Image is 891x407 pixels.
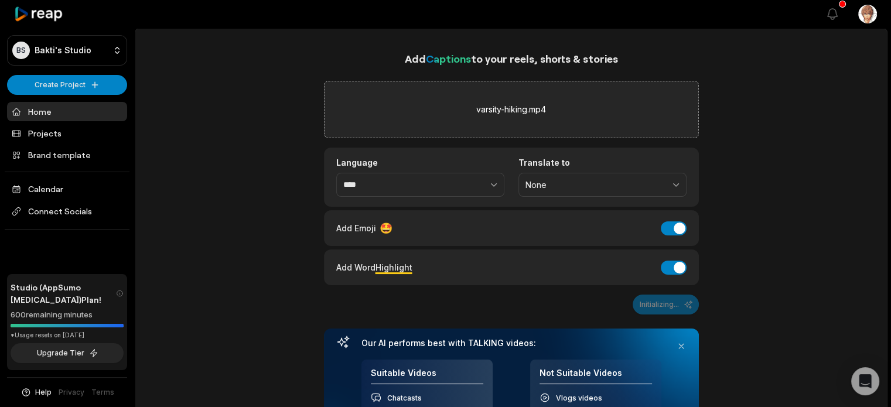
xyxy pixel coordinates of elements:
span: None [525,180,663,190]
span: Help [35,387,52,398]
span: Add Emoji [336,222,376,234]
a: Projects [7,124,127,143]
h1: Add to your reels, shorts & stories [324,50,699,67]
h3: Our AI performs best with TALKING videos: [361,338,661,348]
a: Home [7,102,127,121]
h4: Suitable Videos [371,368,483,385]
div: *Usage resets on [DATE] [11,331,124,340]
button: Create Project [7,75,127,95]
span: Highlight [375,262,412,272]
label: Translate to [518,158,687,168]
a: Privacy [59,387,84,398]
div: Open Intercom Messenger [851,367,879,395]
span: Captions [426,52,471,65]
a: Brand template [7,145,127,165]
span: Connect Socials [7,201,127,222]
a: Calendar [7,179,127,199]
span: Studio (AppSumo [MEDICAL_DATA]) Plan! [11,281,116,306]
button: Help [21,387,52,398]
button: Upgrade Tier [11,343,124,363]
button: None [518,173,687,197]
span: 🤩 [380,220,392,236]
a: Terms [91,387,114,398]
span: Chatcasts [387,394,422,402]
p: Bakti's Studio [35,45,91,56]
div: 600 remaining minutes [11,309,124,321]
div: Add Word [336,259,412,275]
label: Language [336,158,504,168]
h4: Not Suitable Videos [540,368,652,385]
span: Vlogs videos [556,394,602,402]
label: varsity-hiking.mp4 [476,102,546,117]
div: BS [12,42,30,59]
